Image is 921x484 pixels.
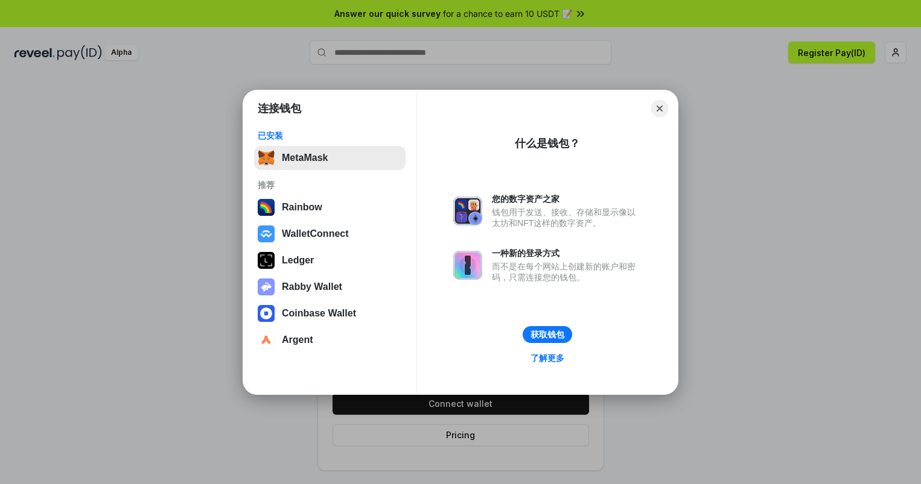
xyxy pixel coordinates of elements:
div: Coinbase Wallet [282,308,356,319]
div: 您的数字资产之家 [492,193,642,204]
h1: 连接钱包 [258,101,301,116]
div: 获取钱包 [531,329,564,340]
div: Rabby Wallet [282,281,342,292]
a: 了解更多 [523,350,572,366]
button: Coinbase Wallet [254,301,406,325]
div: Rainbow [282,202,322,213]
div: MetaMask [282,152,328,163]
div: 已安装 [258,130,402,141]
div: 钱包用于发送、接收、存储和显示像以太坊和NFT这样的数字资产。 [492,207,642,228]
img: svg+xml,%3Csvg%20width%3D%2228%22%20height%3D%2228%22%20viewBox%3D%220%200%2028%2028%22%20fill%3D... [258,332,275,348]
div: 推荐 [258,180,402,190]
div: Argent [282,335,313,345]
button: MetaMask [254,146,406,170]
div: 而不是在每个网站上创建新的账户和密码，只需连接您的钱包。 [492,261,642,283]
img: svg+xml,%3Csvg%20xmlns%3D%22http%3A%2F%2Fwww.w3.org%2F2000%2Fsvg%22%20fill%3D%22none%22%20viewBox... [258,278,275,295]
img: svg+xml,%3Csvg%20width%3D%2228%22%20height%3D%2228%22%20viewBox%3D%220%200%2028%2028%22%20fill%3D... [258,305,275,322]
button: Rainbow [254,195,406,219]
img: svg+xml,%3Csvg%20xmlns%3D%22http%3A%2F%2Fwww.w3.org%2F2000%2Fsvg%22%20width%3D%2228%22%20height%3... [258,252,275,269]
img: svg+xml,%3Csvg%20xmlns%3D%22http%3A%2F%2Fwww.w3.org%2F2000%2Fsvg%22%20fill%3D%22none%22%20viewBox... [453,196,482,225]
img: svg+xml,%3Csvg%20width%3D%2228%22%20height%3D%2228%22%20viewBox%3D%220%200%2028%2028%22%20fill%3D... [258,225,275,242]
button: Argent [254,328,406,352]
div: 一种新的登录方式 [492,248,642,259]
button: Rabby Wallet [254,275,406,299]
div: Ledger [282,255,314,266]
div: WalletConnect [282,228,349,239]
img: svg+xml,%3Csvg%20fill%3D%22none%22%20height%3D%2233%22%20viewBox%3D%220%200%2035%2033%22%20width%... [258,149,275,166]
div: 什么是钱包？ [515,136,580,151]
button: WalletConnect [254,222,406,246]
button: 获取钱包 [523,326,572,343]
button: Ledger [254,248,406,272]
img: svg+xml,%3Csvg%20xmlns%3D%22http%3A%2F%2Fwww.w3.org%2F2000%2Fsvg%22%20fill%3D%22none%22%20viewBox... [453,251,482,280]
div: 了解更多 [531,353,564,363]
button: Close [651,100,668,117]
img: svg+xml,%3Csvg%20width%3D%22120%22%20height%3D%22120%22%20viewBox%3D%220%200%20120%20120%22%20fil... [258,199,275,216]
